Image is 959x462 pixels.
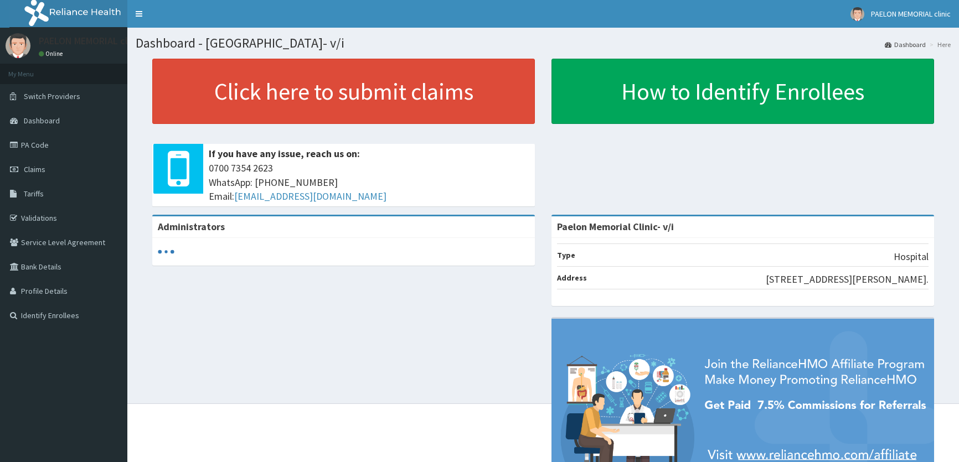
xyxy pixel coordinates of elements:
[209,147,360,160] b: If you have any issue, reach us on:
[551,59,934,124] a: How to Identify Enrollees
[24,116,60,126] span: Dashboard
[152,59,535,124] a: Click here to submit claims
[557,220,674,233] strong: Paelon Memorial Clinic- v/i
[871,9,951,19] span: PAELON MEMORIAL clinic
[766,272,929,287] p: [STREET_ADDRESS][PERSON_NAME].
[158,243,174,260] svg: audio-loading
[158,220,225,233] b: Administrators
[136,36,951,50] h1: Dashboard - [GEOGRAPHIC_DATA]- v/i
[557,250,575,260] b: Type
[6,33,30,58] img: User Image
[885,40,926,49] a: Dashboard
[557,273,587,283] b: Address
[24,91,80,101] span: Switch Providers
[850,7,864,21] img: User Image
[39,36,143,46] p: PAELON MEMORIAL clinic
[39,50,65,58] a: Online
[24,164,45,174] span: Claims
[927,40,951,49] li: Here
[234,190,386,203] a: [EMAIL_ADDRESS][DOMAIN_NAME]
[24,189,44,199] span: Tariffs
[209,161,529,204] span: 0700 7354 2623 WhatsApp: [PHONE_NUMBER] Email:
[894,250,929,264] p: Hospital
